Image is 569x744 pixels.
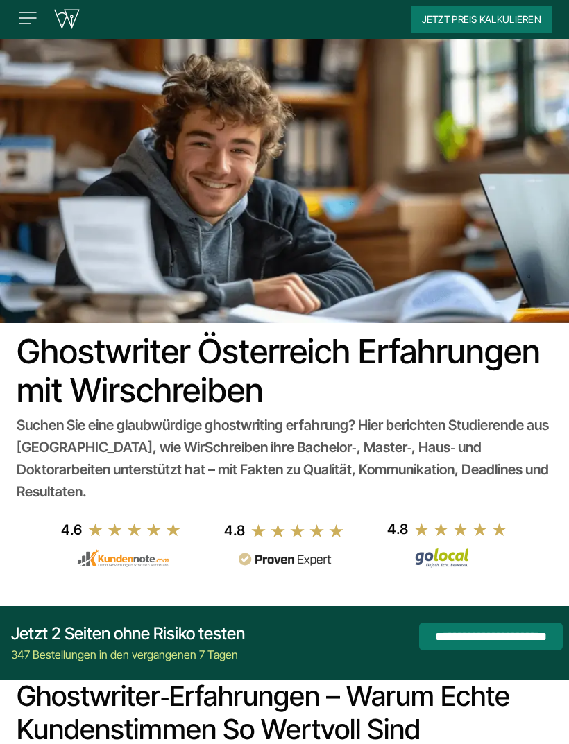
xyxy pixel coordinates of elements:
img: stars [87,522,182,537]
img: stars [250,523,345,538]
h1: Ghostwriter Österreich Erfahrungen mit Wirschreiben [17,332,552,410]
img: stars [414,521,508,537]
div: Suchen Sie eine glaubwürdige ghostwriting erfahrung? Hier berichten Studierende aus [GEOGRAPHIC_D... [17,414,552,503]
img: provenexpert reviews [237,553,332,566]
div: Jetzt 2 Seiten ohne Risiko testen [11,623,245,645]
img: Wirschreiben Bewertungen [400,548,495,567]
img: wirschreiben [53,9,80,30]
div: 4.6 [61,519,82,541]
div: 4.8 [224,519,245,542]
button: Jetzt Preis kalkulieren [411,6,552,33]
div: 347 Bestellungen in den vergangenen 7 Tagen [11,646,245,663]
div: 4.8 [387,518,408,540]
img: kundennote [74,549,169,568]
img: Menu open [17,7,39,29]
